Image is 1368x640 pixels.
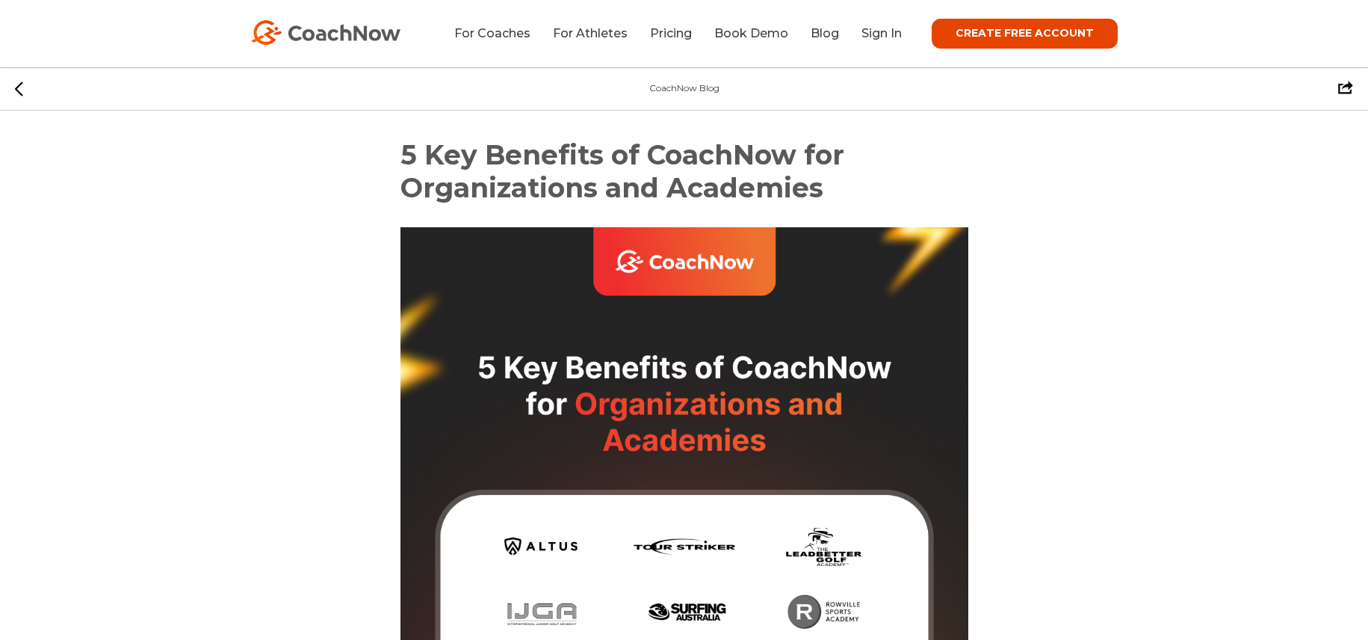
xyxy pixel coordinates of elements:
[649,81,719,96] div: CoachNow Blog
[400,138,844,204] span: 5 Key Benefits of CoachNow for Organizations and Academies
[714,26,788,40] a: Book Demo
[650,26,692,40] a: Pricing
[553,26,628,40] a: For Athletes
[811,26,839,40] a: Blog
[861,26,902,40] a: Sign In
[932,19,1118,49] a: CREATE FREE ACCOUNT
[454,26,530,40] a: For Coaches
[251,20,400,45] img: CoachNow Logo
